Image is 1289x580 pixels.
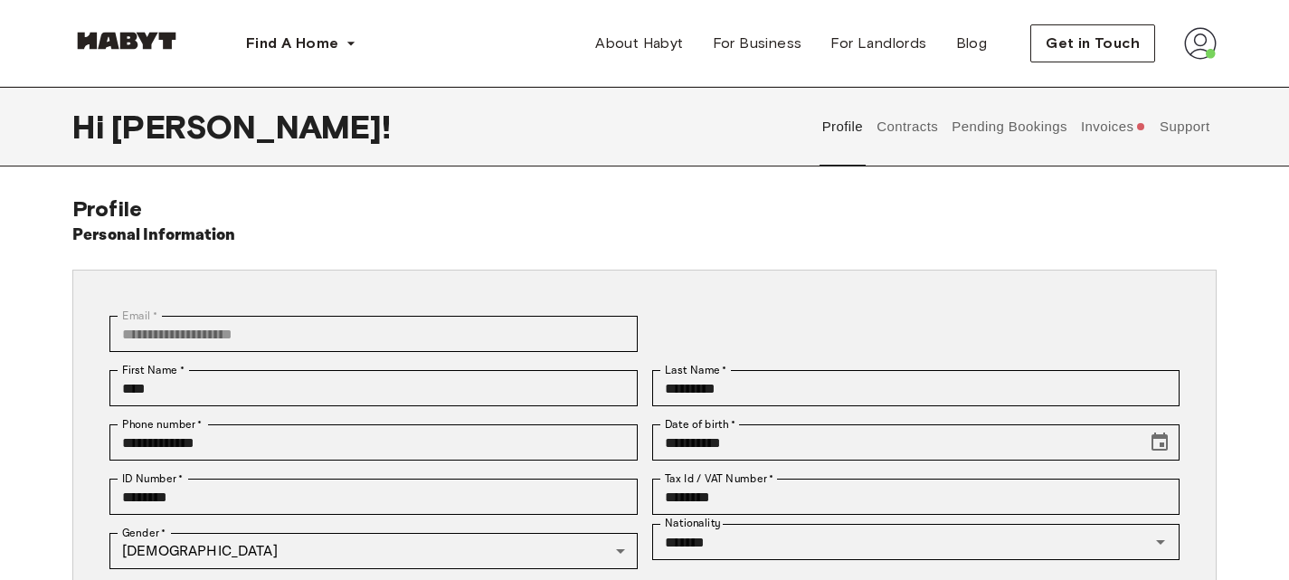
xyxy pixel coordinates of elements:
[665,516,721,531] label: Nationality
[713,33,802,54] span: For Business
[1046,33,1140,54] span: Get in Touch
[665,416,735,433] label: Date of birth
[665,362,727,378] label: Last Name
[72,32,181,50] img: Habyt
[72,223,236,248] h6: Personal Information
[1184,27,1217,60] img: avatar
[72,108,111,146] span: Hi
[1030,24,1155,62] button: Get in Touch
[122,525,166,541] label: Gender
[816,25,941,62] a: For Landlords
[72,195,142,222] span: Profile
[109,533,638,569] div: [DEMOGRAPHIC_DATA]
[950,87,1070,166] button: Pending Bookings
[232,25,371,62] button: Find A Home
[1142,424,1178,461] button: Choose date, selected date is Dec 31, 2002
[698,25,817,62] a: For Business
[122,471,183,487] label: ID Number
[956,33,988,54] span: Blog
[246,33,338,54] span: Find A Home
[1157,87,1212,166] button: Support
[875,87,941,166] button: Contracts
[581,25,697,62] a: About Habyt
[122,416,203,433] label: Phone number
[122,308,157,324] label: Email
[942,25,1002,62] a: Blog
[109,316,638,352] div: You can't change your email address at the moment. Please reach out to customer support in case y...
[665,471,773,487] label: Tax Id / VAT Number
[595,33,683,54] span: About Habyt
[820,87,866,166] button: Profile
[1148,529,1173,555] button: Open
[1078,87,1148,166] button: Invoices
[111,108,391,146] span: [PERSON_NAME] !
[122,362,185,378] label: First Name
[815,87,1217,166] div: user profile tabs
[830,33,926,54] span: For Landlords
